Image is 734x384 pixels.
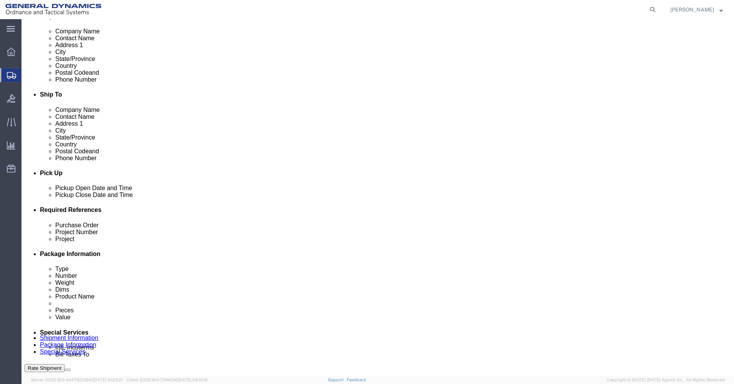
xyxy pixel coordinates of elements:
[93,377,123,382] span: [DATE] 10:23:21
[21,19,734,376] iframe: FS Legacy Container
[670,5,723,14] button: [PERSON_NAME]
[31,377,123,382] span: Server: 2025.18.0-4e47823f9d1
[178,377,208,382] span: [DATE] 08:10:16
[126,377,208,382] span: Client: 2025.18.0-7346316
[347,377,366,382] a: Feedback
[607,377,725,383] span: Copyright © [DATE]-[DATE] Agistix Inc., All Rights Reserved
[670,5,714,14] span: Kayla Singleton
[328,377,347,382] a: Support
[5,4,101,15] img: logo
